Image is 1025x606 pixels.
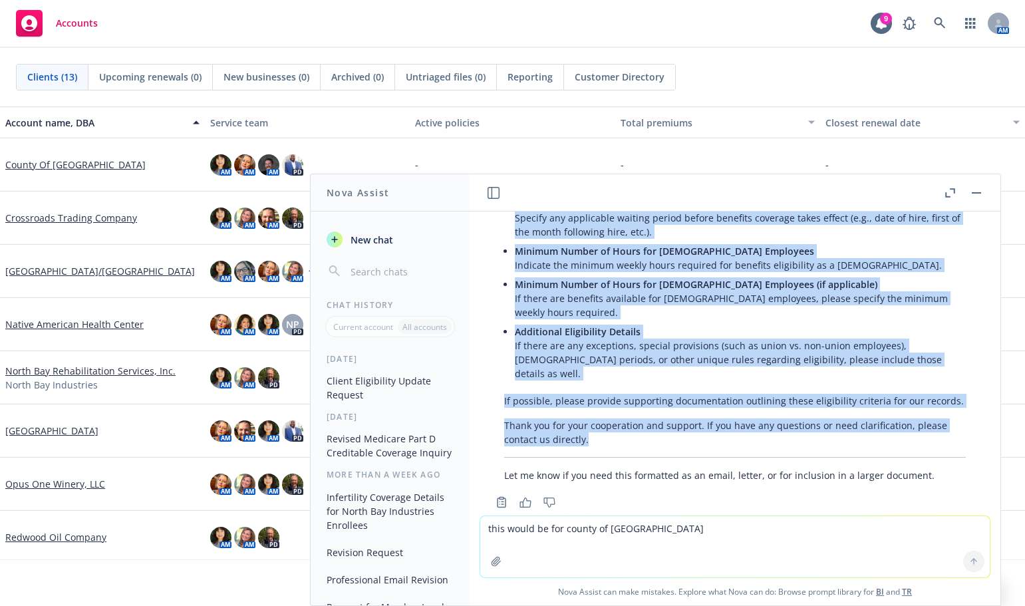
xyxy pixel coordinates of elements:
[210,420,231,442] img: photo
[258,367,279,388] img: photo
[234,208,255,229] img: photo
[5,116,185,130] div: Account name, DBA
[327,186,389,200] h1: Nova Assist
[258,420,279,442] img: photo
[234,420,255,442] img: photo
[880,13,892,25] div: 9
[504,468,966,482] p: Let me know if you need this formatted as an email, letter, or for inclusion in a larger document.
[205,106,410,138] button: Service team
[504,394,966,408] p: If possible, please provide supporting documentation outlining these eligibility criteria for our...
[504,418,966,446] p: Thank you for your cooperation and support. If you have any questions or need clarification, plea...
[957,10,984,37] a: Switch app
[927,10,953,37] a: Search
[5,424,98,438] a: [GEOGRAPHIC_DATA]
[402,321,447,333] p: All accounts
[210,208,231,229] img: photo
[210,367,231,388] img: photo
[258,208,279,229] img: photo
[5,158,146,172] a: County Of [GEOGRAPHIC_DATA]
[321,370,459,406] button: Client Eligibility Update Request
[515,277,966,319] p: If there are benefits available for [DEMOGRAPHIC_DATA] employees, please specify the minimum week...
[515,325,641,338] span: Additional Eligibility Details
[258,261,279,282] img: photo
[210,314,231,335] img: photo
[321,486,459,536] button: Infertility Coverage Details for North Bay Industries Enrollees
[210,154,231,176] img: photo
[258,314,279,335] img: photo
[615,106,820,138] button: Total premiums
[282,420,303,442] img: photo
[234,154,255,176] img: photo
[311,299,470,311] div: Chat History
[406,70,486,84] span: Untriaged files (0)
[896,10,923,37] a: Report a Bug
[286,317,299,331] span: NP
[11,5,103,42] a: Accounts
[825,116,1005,130] div: Closest renewal date
[258,474,279,495] img: photo
[5,317,144,331] a: Native American Health Center
[234,474,255,495] img: photo
[223,70,309,84] span: New businesses (0)
[282,261,303,282] img: photo
[575,70,664,84] span: Customer Directory
[234,527,255,548] img: photo
[820,106,1025,138] button: Closest renewal date
[210,474,231,495] img: photo
[282,474,303,495] img: photo
[321,227,459,251] button: New chat
[539,493,560,512] button: Thumbs down
[5,364,176,378] a: North Bay Rehabilitation Services, Inc.
[282,154,303,176] img: photo
[415,158,418,172] span: -
[321,541,459,563] button: Revision Request
[234,314,255,335] img: photo
[258,154,279,176] img: photo
[515,325,966,380] p: If there are any exceptions, special provisions (such as union vs. non-union employees), [DEMOGRA...
[311,469,470,480] div: More than a week ago
[282,208,303,229] img: photo
[621,158,624,172] span: -
[825,158,829,172] span: -
[475,578,995,605] span: Nova Assist can make mistakes. Explore what Nova can do: Browse prompt library for and
[321,428,459,464] button: Revised Medicare Part D Creditable Coverage Inquiry
[5,477,105,491] a: Opus One Winery, LLC
[311,411,470,422] div: [DATE]
[56,18,98,29] span: Accounts
[348,233,393,247] span: New chat
[5,211,137,225] a: Crossroads Trading Company
[515,245,814,257] span: Minimum Number of Hours for [DEMOGRAPHIC_DATA] Employees
[5,378,98,392] span: North Bay Industries
[311,353,470,365] div: [DATE]
[210,116,404,130] div: Service team
[902,586,912,597] a: TR
[5,264,195,278] a: [GEOGRAPHIC_DATA]/[GEOGRAPHIC_DATA]
[876,586,884,597] a: BI
[5,530,106,544] a: Redwood Oil Company
[210,261,231,282] img: photo
[99,70,202,84] span: Upcoming renewals (0)
[210,527,231,548] img: photo
[515,244,966,272] p: Indicate the minimum weekly hours required for benefits eligibility as a [DEMOGRAPHIC_DATA].
[333,321,393,333] p: Current account
[515,278,877,291] span: Minimum Number of Hours for [DEMOGRAPHIC_DATA] Employees (if applicable)
[348,262,454,281] input: Search chats
[331,70,384,84] span: Archived (0)
[410,106,615,138] button: Active policies
[258,527,279,548] img: photo
[321,569,459,591] button: Professional Email Revision
[515,197,966,239] p: Specify any applicable waiting period before benefits coverage takes effect (e.g., date of hire, ...
[234,261,255,282] img: photo
[27,70,77,84] span: Clients (13)
[496,496,508,508] svg: Copy to clipboard
[309,267,318,275] a: + 3
[621,116,800,130] div: Total premiums
[415,116,609,130] div: Active policies
[508,70,553,84] span: Reporting
[234,367,255,388] img: photo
